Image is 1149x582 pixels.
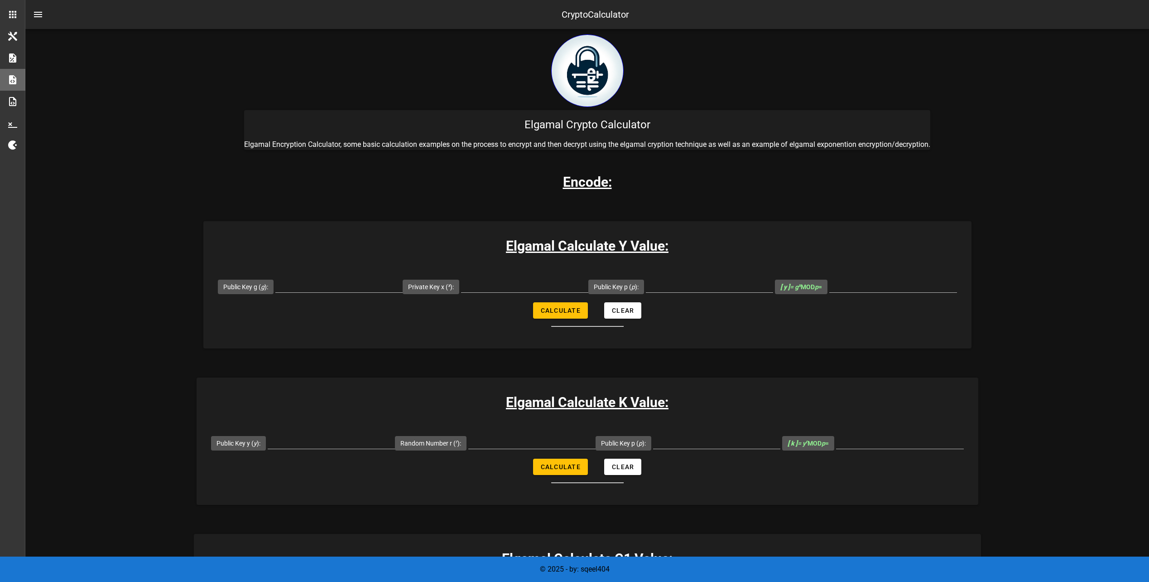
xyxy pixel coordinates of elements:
[611,307,634,314] span: Clear
[806,439,808,445] sup: r
[631,283,635,291] i: p
[540,463,581,470] span: Calculate
[254,440,257,447] i: y
[822,440,825,447] i: p
[194,548,981,569] h3: Elgamal Calculate C1 Value:
[788,440,829,447] span: MOD =
[780,283,790,291] b: [ y ]
[223,282,268,291] label: Public Key g ( ):
[551,100,624,109] a: home
[203,236,971,256] h3: Elgamal Calculate Y Value:
[562,8,629,21] div: CryptoCalculator
[244,139,930,150] p: Elgamal Encryption Calculator, some basic calculation examples on the process to encrypt and then...
[780,283,801,291] i: = g
[780,283,822,291] span: MOD =
[563,172,612,192] h3: Encode:
[639,440,642,447] i: p
[788,440,798,447] b: [ k ]
[788,440,808,447] i: = y
[261,283,264,291] i: g
[540,307,581,314] span: Calculate
[551,34,624,107] img: encryption logo
[604,459,641,475] button: Clear
[604,302,641,319] button: Clear
[815,283,818,291] i: p
[197,392,978,412] h3: Elgamal Calculate K Value:
[533,459,588,475] button: Calculate
[540,565,610,573] span: © 2025 - by: sqeel404
[594,282,639,291] label: Public Key p ( ):
[601,439,646,448] label: Public Key p ( ):
[456,439,457,445] sup: r
[400,439,461,448] label: Random Number r ( ):
[533,302,588,319] button: Calculate
[611,463,634,470] span: Clear
[408,282,454,291] label: Private Key x ( ):
[244,110,930,139] div: Elgamal Crypto Calculator
[27,4,49,25] button: nav-menu-toggle
[798,282,801,288] sup: x
[448,282,450,288] sup: x
[216,439,260,448] label: Public Key y ( ):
